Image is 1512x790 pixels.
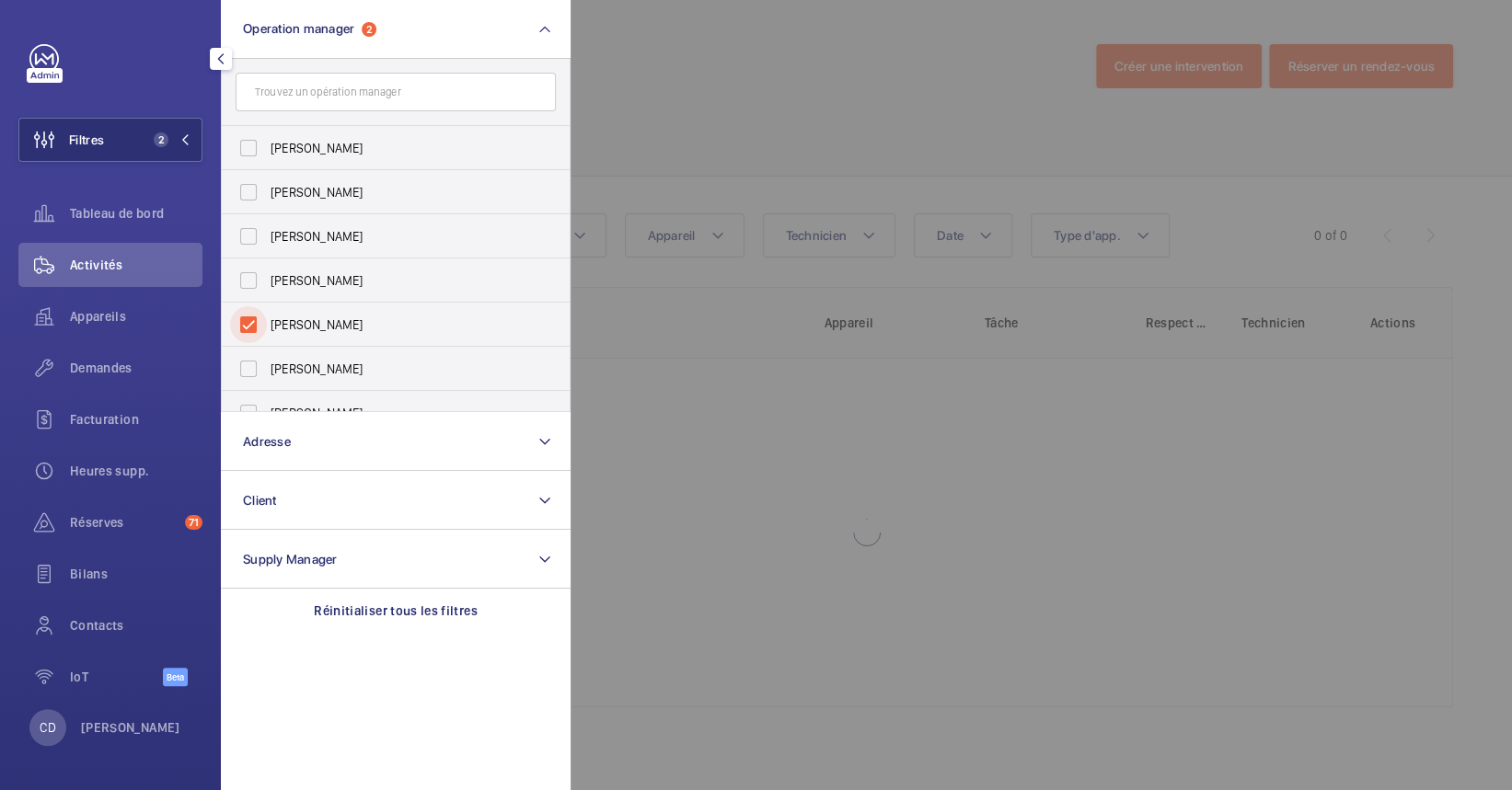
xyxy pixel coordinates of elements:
span: Heures supp. [70,462,202,480]
span: Activités [70,256,202,274]
p: [PERSON_NAME] [81,718,180,737]
span: Réserves [70,513,178,532]
span: 71 [185,515,202,530]
span: IoT [70,668,163,686]
span: Filtres [69,131,104,149]
span: Contacts [70,616,202,635]
span: Bilans [70,565,202,583]
span: Demandes [70,359,202,377]
button: Filtres2 [18,118,202,162]
span: 2 [154,132,168,147]
span: Appareils [70,307,202,326]
p: CD [40,718,55,737]
span: Tableau de bord [70,204,202,223]
span: Facturation [70,410,202,429]
span: Beta [163,668,188,686]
